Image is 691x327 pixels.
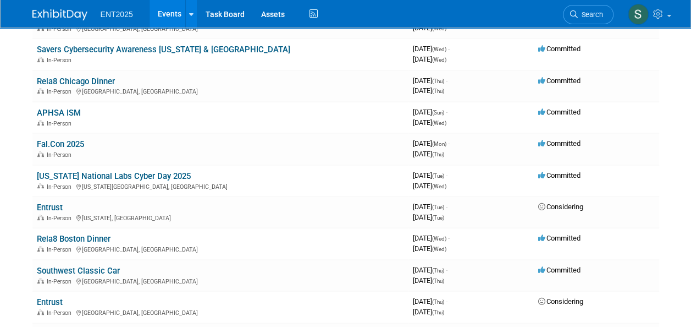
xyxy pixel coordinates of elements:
[37,278,44,284] img: In-Person Event
[538,203,583,211] span: Considering
[37,297,63,307] a: Entrust
[37,182,404,190] div: [US_STATE][GEOGRAPHIC_DATA], [GEOGRAPHIC_DATA]
[432,46,446,52] span: (Wed)
[413,213,444,221] span: [DATE]
[448,234,450,242] span: -
[37,215,44,220] img: In-Person Event
[32,9,87,20] img: ExhibitDay
[413,108,447,116] span: [DATE]
[413,234,450,242] span: [DATE]
[37,57,44,62] img: In-Person Event
[563,5,613,24] a: Search
[432,309,444,315] span: (Thu)
[47,25,75,32] span: In-Person
[37,246,44,252] img: In-Person Event
[432,204,444,210] span: (Tue)
[37,108,81,118] a: APHSA ISM
[446,297,447,306] span: -
[37,276,404,285] div: [GEOGRAPHIC_DATA], [GEOGRAPHIC_DATA]
[37,151,44,157] img: In-Person Event
[432,183,446,189] span: (Wed)
[432,278,444,284] span: (Thu)
[448,139,450,148] span: -
[37,77,115,86] a: Rela8 Chicago Dinner
[413,297,447,306] span: [DATE]
[37,308,404,317] div: [GEOGRAPHIC_DATA], [GEOGRAPHIC_DATA]
[413,139,450,148] span: [DATE]
[432,246,446,252] span: (Wed)
[413,77,447,85] span: [DATE]
[37,213,404,222] div: [US_STATE], [GEOGRAPHIC_DATA]
[413,244,446,253] span: [DATE]
[47,120,75,127] span: In-Person
[413,171,447,179] span: [DATE]
[448,45,450,53] span: -
[37,234,110,244] a: Rela8 Boston Dinner
[432,120,446,126] span: (Wed)
[37,266,120,276] a: Southwest Classic Car
[37,45,290,54] a: Savers Cybersecurity Awareness [US_STATE] & [GEOGRAPHIC_DATA]
[47,278,75,285] span: In-Person
[432,299,444,305] span: (Thu)
[538,77,581,85] span: Committed
[413,266,447,274] span: [DATE]
[432,57,446,63] span: (Wed)
[413,24,446,32] span: [DATE]
[538,139,581,148] span: Committed
[446,171,447,179] span: -
[47,309,75,317] span: In-Person
[538,234,581,242] span: Committed
[432,268,444,274] span: (Thu)
[37,183,44,189] img: In-Person Event
[446,108,447,116] span: -
[413,203,447,211] span: [DATE]
[432,141,446,147] span: (Mon)
[432,110,444,116] span: (Sun)
[37,120,44,126] img: In-Person Event
[413,118,446,127] span: [DATE]
[47,246,75,253] span: In-Person
[37,309,44,315] img: In-Person Event
[37,88,44,94] img: In-Person Event
[578,10,603,19] span: Search
[432,215,444,221] span: (Tue)
[446,203,447,211] span: -
[538,297,583,306] span: Considering
[413,55,446,63] span: [DATE]
[446,77,447,85] span: -
[37,139,84,149] a: Fal.Con 2025
[37,86,404,95] div: [GEOGRAPHIC_DATA], [GEOGRAPHIC_DATA]
[101,10,133,19] span: ENT2025
[538,108,581,116] span: Committed
[432,78,444,84] span: (Thu)
[538,171,581,179] span: Committed
[538,266,581,274] span: Committed
[432,151,444,157] span: (Thu)
[432,88,444,94] span: (Thu)
[432,25,446,31] span: (Wed)
[47,57,75,64] span: In-Person
[413,45,450,53] span: [DATE]
[37,171,191,181] a: [US_STATE] National Labs Cyber Day 2025
[628,4,649,25] img: Stephanie Silva
[47,88,75,95] span: In-Person
[47,151,75,159] span: In-Person
[47,183,75,190] span: In-Person
[413,276,444,285] span: [DATE]
[47,215,75,222] span: In-Person
[432,173,444,179] span: (Tue)
[413,150,444,158] span: [DATE]
[432,236,446,242] span: (Wed)
[37,244,404,253] div: [GEOGRAPHIC_DATA], [GEOGRAPHIC_DATA]
[413,182,446,190] span: [DATE]
[413,86,444,95] span: [DATE]
[446,266,447,274] span: -
[413,308,444,316] span: [DATE]
[37,203,63,212] a: Entrust
[538,45,581,53] span: Committed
